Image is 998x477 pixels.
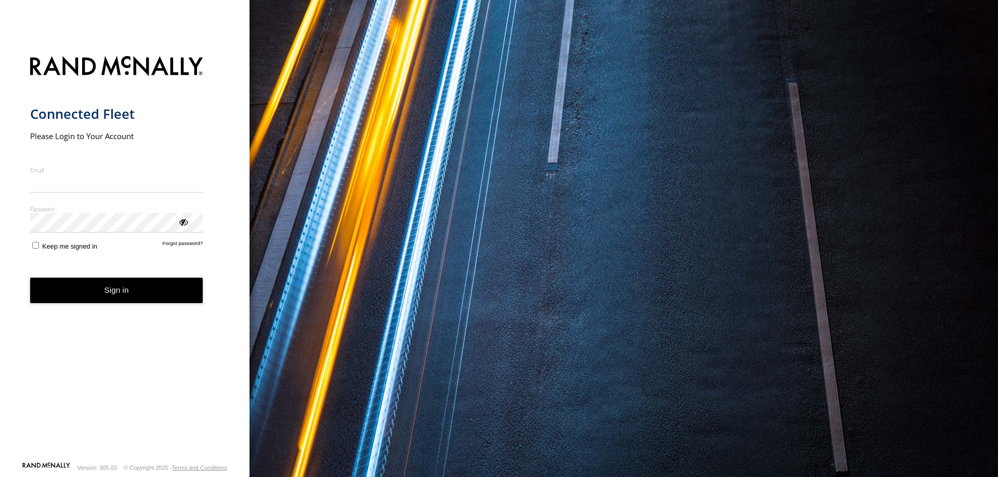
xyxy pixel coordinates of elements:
[30,131,203,141] h2: Please Login to Your Account
[42,242,97,250] span: Keep me signed in
[30,205,203,213] label: Password
[163,240,203,250] a: Forgot password?
[30,105,203,122] h1: Connected Fleet
[32,242,39,249] input: Keep me signed in
[30,50,220,461] form: main
[30,54,203,80] img: Rand McNally
[77,465,117,471] div: Version: 305.03
[124,465,227,471] div: © Copyright 2025 -
[172,465,227,471] a: Terms and Conditions
[30,166,203,174] label: Email
[178,216,188,227] div: ViewPassword
[30,278,203,303] button: Sign in
[22,462,70,473] a: Visit our Website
